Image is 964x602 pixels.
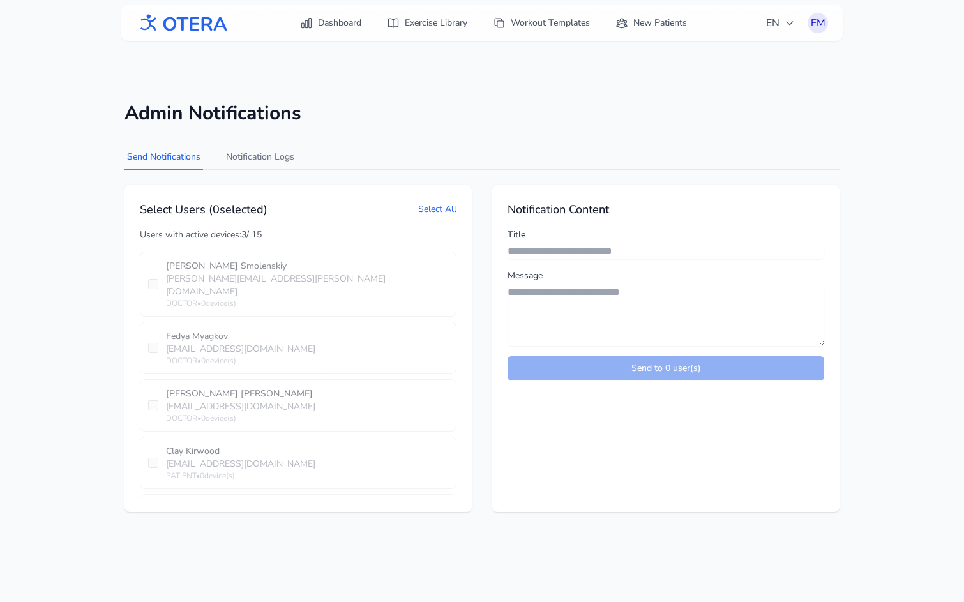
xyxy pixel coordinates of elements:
[418,203,456,216] button: Select All
[140,200,267,218] h2: Select Users ( 0 selected)
[508,356,824,380] button: Send to 0 user(s)
[140,229,456,241] div: Users with active devices: 3 / 15
[166,298,448,308] div: DOCTOR • 0 device(s)
[292,11,369,34] a: Dashboard
[166,445,448,458] div: Clay Kirwood
[166,343,448,356] div: [EMAIL_ADDRESS][DOMAIN_NAME]
[485,11,598,34] a: Workout Templates
[166,413,448,423] div: DOCTOR • 0 device(s)
[608,11,695,34] a: New Patients
[766,15,795,31] span: EN
[166,470,448,481] div: PATIENT • 0 device(s)
[166,388,448,400] div: [PERSON_NAME] [PERSON_NAME]
[166,400,448,413] div: [EMAIL_ADDRESS][DOMAIN_NAME]
[758,10,802,36] button: EN
[148,400,158,410] input: [PERSON_NAME] [PERSON_NAME][EMAIL_ADDRESS][DOMAIN_NAME]DOCTOR•0device(s)
[223,146,297,170] button: Notification Logs
[148,458,158,468] input: Clay Kirwood[EMAIL_ADDRESS][DOMAIN_NAME]PATIENT•0device(s)
[124,102,840,125] h1: Admin Notifications
[166,260,448,273] div: [PERSON_NAME] Smolenskiy
[148,343,158,353] input: Fedya Myagkov[EMAIL_ADDRESS][DOMAIN_NAME]DOCTOR•0device(s)
[166,458,448,470] div: [EMAIL_ADDRESS][DOMAIN_NAME]
[166,330,448,343] div: Fedya Myagkov
[508,229,824,241] label: Title
[379,11,475,34] a: Exercise Library
[136,9,228,38] img: OTERA logo
[808,13,828,33] button: FM
[166,273,448,298] div: [PERSON_NAME][EMAIL_ADDRESS][PERSON_NAME][DOMAIN_NAME]
[508,200,824,218] h2: Notification Content
[166,356,448,366] div: DOCTOR • 0 device(s)
[124,146,203,170] button: Send Notifications
[148,279,158,289] input: [PERSON_NAME] Smolenskiy[PERSON_NAME][EMAIL_ADDRESS][PERSON_NAME][DOMAIN_NAME]DOCTOR•0device(s)
[508,269,824,282] label: Message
